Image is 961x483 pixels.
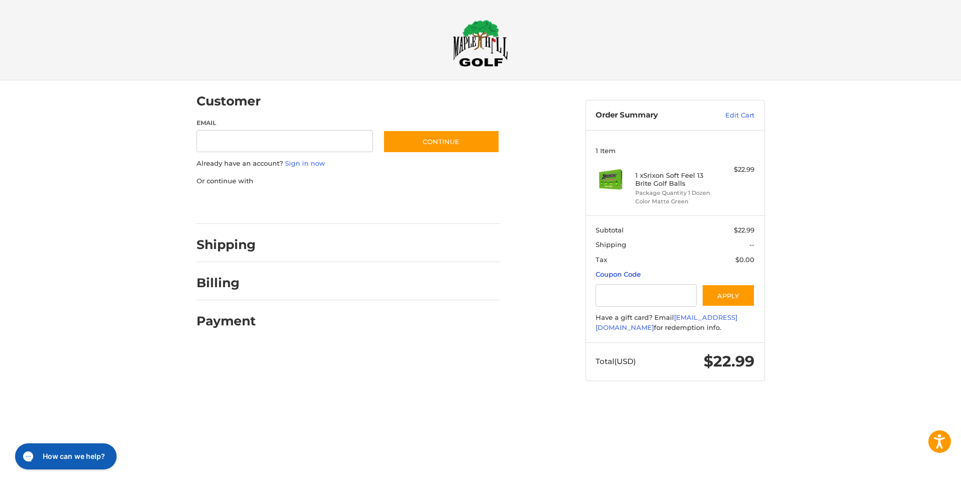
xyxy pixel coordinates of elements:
[193,196,268,214] iframe: PayPal-paypal
[596,356,636,366] span: Total (USD)
[704,110,754,120] a: Edit Cart
[596,110,704,120] h3: Order Summary
[596,313,754,332] div: Have a gift card? Email for redemption info.
[596,226,624,234] span: Subtotal
[596,240,626,249] span: Shipping
[749,240,754,249] span: --
[704,352,754,371] span: $22.99
[596,284,697,307] input: Gift Certificate or Coupon Code
[10,440,120,473] iframe: Gorgias live chat messenger
[285,159,325,167] a: Sign in now
[197,275,255,291] h2: Billing
[197,313,256,329] h2: Payment
[702,284,755,307] button: Apply
[197,118,373,128] label: Email
[735,256,754,264] span: $0.00
[363,196,439,214] iframe: PayPal-venmo
[197,93,261,109] h2: Customer
[635,171,712,188] h4: 1 x Srixon Soft Feel 13 Brite Golf Balls
[197,159,500,169] p: Already have an account?
[383,130,500,153] button: Continue
[715,165,754,175] div: $22.99
[453,20,508,67] img: Maple Hill Golf
[596,147,754,155] h3: 1 Item
[197,237,256,253] h2: Shipping
[596,313,737,331] a: [EMAIL_ADDRESS][DOMAIN_NAME]
[596,256,607,264] span: Tax
[734,226,754,234] span: $22.99
[278,196,354,214] iframe: PayPal-paylater
[635,197,712,206] li: Color Matte Green
[197,176,500,186] p: Or continue with
[635,189,712,197] li: Package Quantity 1 Dozen
[596,270,641,278] a: Coupon Code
